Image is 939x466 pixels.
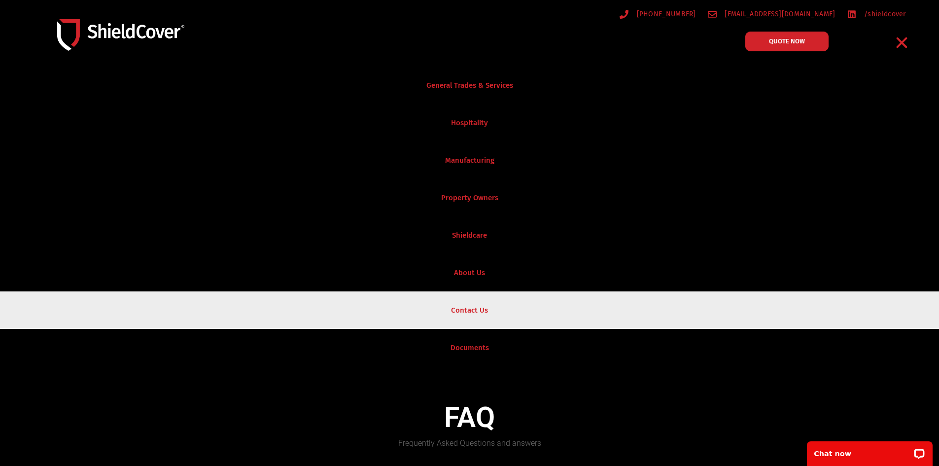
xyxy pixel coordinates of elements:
[769,38,805,44] span: QUOTE NOW
[708,8,835,20] a: [EMAIL_ADDRESS][DOMAIN_NAME]
[745,32,829,51] a: QUOTE NOW
[722,8,835,20] span: [EMAIL_ADDRESS][DOMAIN_NAME]
[634,8,696,20] span: [PHONE_NUMBER]
[862,8,906,20] span: /shieldcover
[847,8,906,20] a: /shieldcover
[204,439,735,447] h5: Frequently Asked Questions and answers
[620,8,696,20] a: [PHONE_NUMBER]
[57,19,184,50] img: Shield-Cover-Underwriting-Australia-logo-full
[800,435,939,466] iframe: LiveChat chat widget
[204,401,735,434] h4: FAQ
[891,31,914,54] div: Menu Toggle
